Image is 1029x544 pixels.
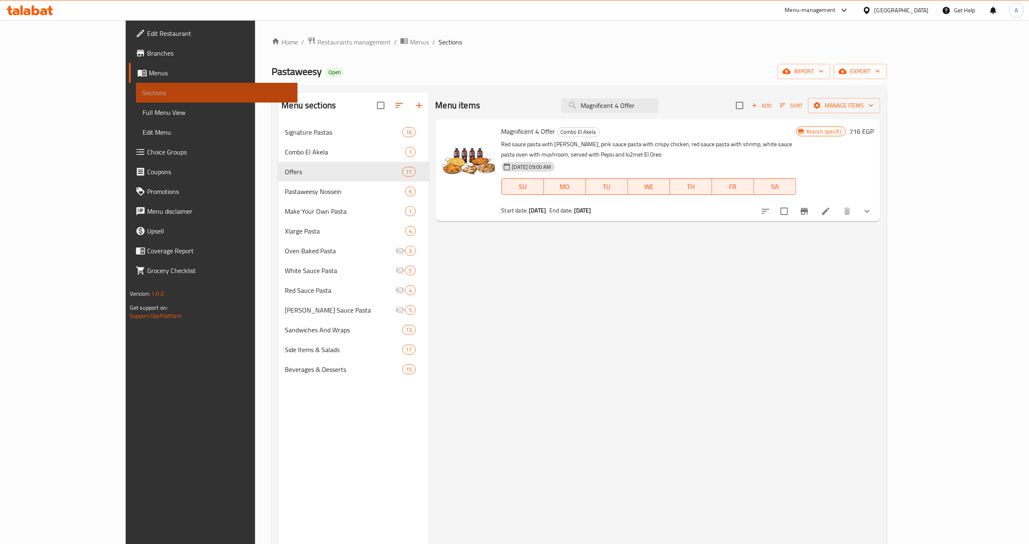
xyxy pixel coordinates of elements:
[285,305,395,315] span: [PERSON_NAME] Sauce Pasta
[129,63,298,83] a: Menus
[529,205,546,216] b: [DATE]
[586,178,628,195] button: TU
[436,99,481,112] h2: Menu items
[748,99,775,112] button: Add
[628,178,670,195] button: WE
[278,241,429,261] div: Oven Baked Pasta3
[402,127,415,137] div: items
[285,345,402,355] div: Side Items & Salads
[278,182,429,201] div: Pastaweesy Nossein6
[410,37,429,47] span: Menus
[403,128,415,136] span: 16
[278,221,429,241] div: Xlarge Pasta4
[557,127,600,137] div: Combo El Akela
[285,325,402,335] span: Sandwiches And Wraps
[837,201,857,221] button: delete
[857,201,877,221] button: show more
[325,69,344,76] span: Open
[130,311,182,321] a: Support.OpsPlatform
[402,167,415,177] div: items
[285,147,405,157] span: Combo El Akela
[395,246,405,256] svg: Inactive section
[549,205,572,216] span: End date:
[784,66,824,77] span: import
[143,127,291,137] span: Edit Menu
[278,162,429,182] div: Offers11
[130,288,150,299] span: Version:
[406,287,415,294] span: 4
[502,178,544,195] button: SU
[147,28,291,38] span: Edit Restaurant
[147,206,291,216] span: Menu disclaimer
[301,37,304,47] li: /
[834,64,887,79] button: export
[731,97,748,114] span: Select section
[402,345,415,355] div: items
[808,98,880,113] button: Manage items
[821,206,831,216] a: Edit menu item
[756,201,776,221] button: sort-choices
[278,280,429,300] div: Red Sauce Pasta4
[403,366,415,374] span: 15
[136,103,298,122] a: Full Menu View
[372,97,389,114] span: Select all sections
[129,182,298,201] a: Promotions
[780,101,803,110] span: Sort
[438,37,462,47] span: Sections
[673,181,709,193] span: TH
[147,226,291,236] span: Upsell
[136,83,298,103] a: Sections
[403,346,415,354] span: 17
[405,226,415,236] div: items
[285,167,402,177] div: Offers
[130,302,168,313] span: Get support on:
[143,88,291,98] span: Sections
[285,226,405,236] span: Xlarge Pasta
[395,305,405,315] svg: Inactive section
[432,37,435,47] li: /
[395,266,405,276] svg: Inactive section
[748,99,775,112] span: Add item
[395,285,405,295] svg: Inactive section
[389,96,409,115] span: Sort sections
[147,266,291,276] span: Grocery Checklist
[147,187,291,196] span: Promotions
[278,122,429,142] div: Signature Pastas16
[278,201,429,221] div: Make Your Own Pasta1
[147,167,291,177] span: Coupons
[409,96,429,115] button: Add section
[405,305,415,315] div: items
[272,37,887,47] nav: breadcrumb
[136,122,298,142] a: Edit Menu
[129,162,298,182] a: Coupons
[509,163,555,171] span: [DATE] 09:00 AM
[406,227,415,235] span: 4
[317,37,391,47] span: Restaurants management
[589,181,625,193] span: TU
[849,126,874,137] h6: 716 EGP
[278,119,429,383] nav: Menu sections
[285,187,405,196] div: Pastaweesy Nossein
[862,206,872,216] svg: Show Choices
[278,142,429,162] div: Combo El Akela1
[394,37,397,47] li: /
[406,247,415,255] span: 3
[778,99,805,112] button: Sort
[775,99,808,112] span: Sort items
[406,208,415,215] span: 1
[129,142,298,162] a: Choice Groups
[778,64,830,79] button: import
[405,206,415,216] div: items
[285,364,402,374] span: Beverages & Desserts
[147,48,291,58] span: Branches
[285,246,395,256] span: Oven Baked Pasta
[278,261,429,280] div: White Sauce Pasta5
[815,100,874,111] span: Manage items
[278,360,429,379] div: Beverages & Desserts15
[281,99,336,112] h2: Menu sections
[505,181,541,193] span: SU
